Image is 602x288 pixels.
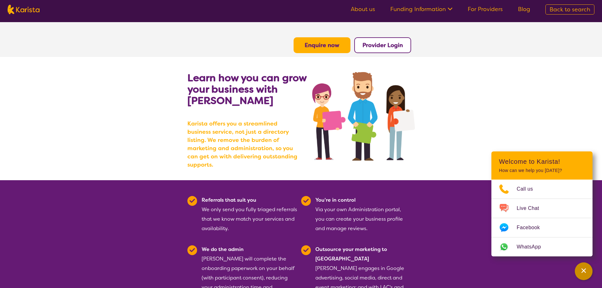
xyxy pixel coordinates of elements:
img: Karista logo [8,5,40,14]
img: grow your business with Karista [312,72,415,161]
b: We do the admin [202,246,244,253]
a: Back to search [545,4,594,15]
a: Blog [518,5,530,13]
p: How can we help you [DATE]? [499,168,585,173]
a: Provider Login [362,41,403,49]
img: Tick [187,196,197,206]
div: Via your own Administration portal, you can create your business profile and manage reviews. [315,195,411,233]
b: Karista offers you a streamlined business service, not just a directory listing. We remove the bu... [187,119,301,169]
span: WhatsApp [517,242,549,252]
img: Tick [187,245,197,255]
b: Outsource your marketing to [GEOGRAPHIC_DATA] [315,246,387,262]
button: Enquire now [294,37,350,53]
div: Channel Menu [491,151,593,256]
b: You're in control [315,197,356,203]
a: About us [351,5,375,13]
div: We only send you fully triaged referrals that we know match your services and availability. [202,195,297,233]
ul: Choose channel [491,180,593,256]
button: Channel Menu [575,262,593,280]
span: Back to search [550,6,590,13]
h2: Welcome to Karista! [499,158,585,165]
a: For Providers [468,5,503,13]
a: Web link opens in a new tab. [491,237,593,256]
a: Enquire now [305,41,339,49]
b: Referrals that suit you [202,197,256,203]
span: Facebook [517,223,547,232]
img: Tick [301,245,311,255]
img: Tick [301,196,311,206]
button: Provider Login [354,37,411,53]
a: Funding Information [390,5,453,13]
b: Learn how you can grow your business with [PERSON_NAME] [187,71,307,107]
span: Call us [517,184,541,194]
span: Live Chat [517,204,547,213]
